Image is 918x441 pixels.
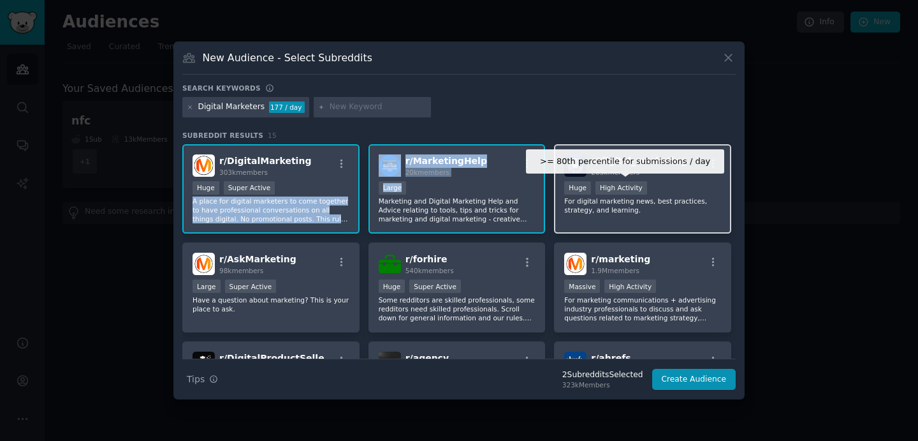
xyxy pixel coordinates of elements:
span: 303k members [219,168,268,176]
button: Tips [182,368,222,391]
h3: Search keywords [182,84,261,93]
div: Large [193,280,221,293]
span: 20k members [405,168,449,176]
img: DigitalMarketing [193,154,215,177]
img: DigitalProductSellers [193,352,215,374]
div: High Activity [604,280,656,293]
div: Huge [564,181,591,195]
span: r/ DigitalProductSellers [219,353,334,363]
span: Tips [187,373,205,386]
span: 283k members [591,168,639,176]
div: Super Active [225,280,277,293]
div: Massive [564,280,600,293]
img: agency [379,352,401,374]
span: r/ digital_marketing [591,156,687,166]
div: Large [379,181,407,195]
div: Super Active [224,181,275,195]
div: 2 Subreddit s Selected [562,370,643,381]
p: For marketing communications + advertising industry professionals to discuss and ask questions re... [564,295,721,322]
div: Huge [379,280,405,293]
span: 98k members [219,267,263,274]
span: r/ agency [405,353,449,363]
img: AskMarketing [193,253,215,275]
span: r/ AskMarketing [219,254,296,264]
button: Create Audience [652,369,736,391]
p: Have a question about marketing? This is your place to ask. [193,295,349,313]
span: r/ ahrefs [591,353,630,363]
span: 1.9M members [591,267,639,274]
img: MarketingHelp [379,154,401,177]
span: Subreddit Results [182,131,263,140]
div: High Activity [595,181,647,195]
p: A place for digital marketers to come together to have professional conversations on all things d... [193,197,349,223]
img: marketing [564,253,586,275]
h3: New Audience - Select Subreddits [203,51,372,64]
div: Huge [193,181,219,195]
img: forhire [379,253,401,275]
span: 540k members [405,267,454,274]
input: New Keyword [330,101,426,113]
div: 177 / day [269,101,305,113]
img: digital_marketing [564,154,586,177]
span: r/ marketing [591,254,650,264]
div: Digital Marketers [198,101,265,113]
div: Super Active [409,280,461,293]
span: 15 [268,131,277,139]
img: ahrefs [564,352,586,374]
div: 323k Members [562,380,643,389]
p: Marketing and Digital Marketing Help and Advice relating to tools, tips and tricks for marketing ... [379,197,535,223]
span: r/ DigitalMarketing [219,156,311,166]
span: r/ MarketingHelp [405,156,487,166]
span: r/ forhire [405,254,448,264]
p: For digital marketing news, best practices, strategy, and learning. [564,197,721,214]
p: Some redditors are skilled professionals, some redditors need skilled professionals. Scroll down ... [379,295,535,322]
